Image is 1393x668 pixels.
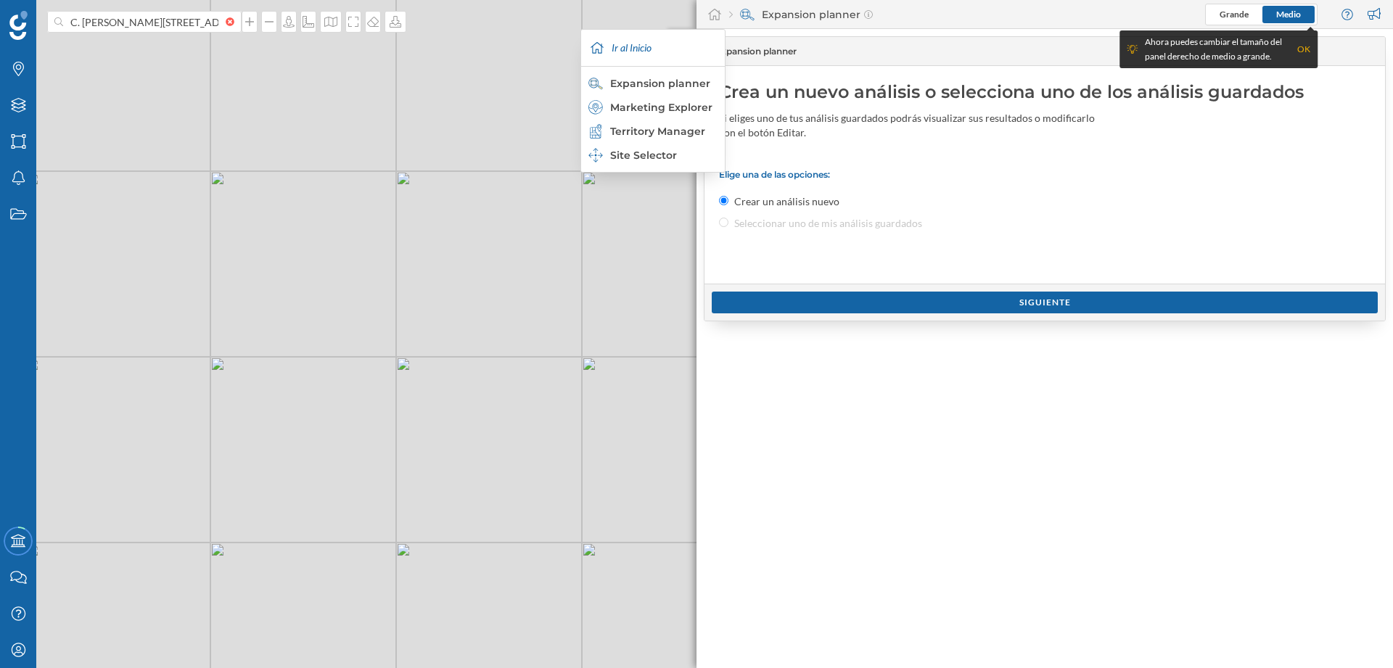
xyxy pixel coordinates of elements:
p: Elige una de las opciones: [719,169,1371,180]
div: Si eliges uno de tus análisis guardados podrás visualizar sus resultados o modificarlo con el bot... [719,111,1096,140]
span: Soporte [29,10,81,23]
img: territory-manager.svg [588,124,603,139]
div: Site Selector [588,148,716,162]
div: Marketing Explorer [588,100,716,115]
img: Geoblink Logo [9,11,28,40]
div: Crea un nuevo análisis o selecciona uno de los análisis guardados [719,81,1371,104]
div: Expansion planner [588,76,716,91]
label: Crear un análisis nuevo [734,194,839,209]
div: Territory Manager [588,124,716,139]
div: Ir al Inicio [585,30,721,66]
img: search-areas--hover.svg [588,76,603,91]
div: OK [1297,42,1310,57]
img: dashboards-manager.svg [588,148,603,162]
span: Medio [1276,9,1301,20]
img: search-areas.svg [740,7,755,22]
img: explorer.svg [588,100,603,115]
span: Grande [1220,9,1249,20]
span: Expansion planner [715,45,797,58]
div: Expansion planner [729,7,873,22]
div: Ahora puedes cambiar el tamaño del panel derecho de medio a grande. [1145,35,1290,64]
